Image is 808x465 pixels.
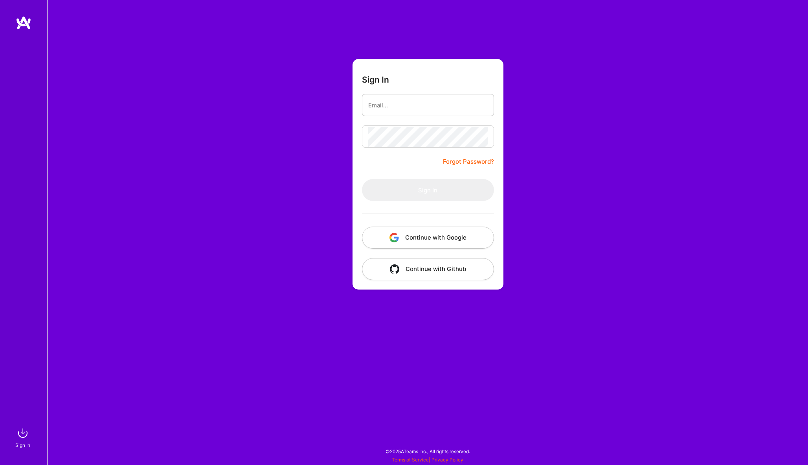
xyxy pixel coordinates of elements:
a: sign inSign In [17,425,31,449]
img: icon [389,233,399,242]
a: Privacy Policy [432,457,463,463]
a: Terms of Service [392,457,429,463]
input: Email... [368,95,488,115]
img: sign in [15,425,31,441]
a: Forgot Password? [443,157,494,166]
h3: Sign In [362,75,389,85]
span: | [392,457,463,463]
img: icon [390,264,399,274]
div: Sign In [15,441,30,449]
button: Continue with Google [362,227,494,249]
div: © 2025 ATeams Inc., All rights reserved. [47,441,808,461]
img: logo [16,16,31,30]
button: Continue with Github [362,258,494,280]
button: Sign In [362,179,494,201]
